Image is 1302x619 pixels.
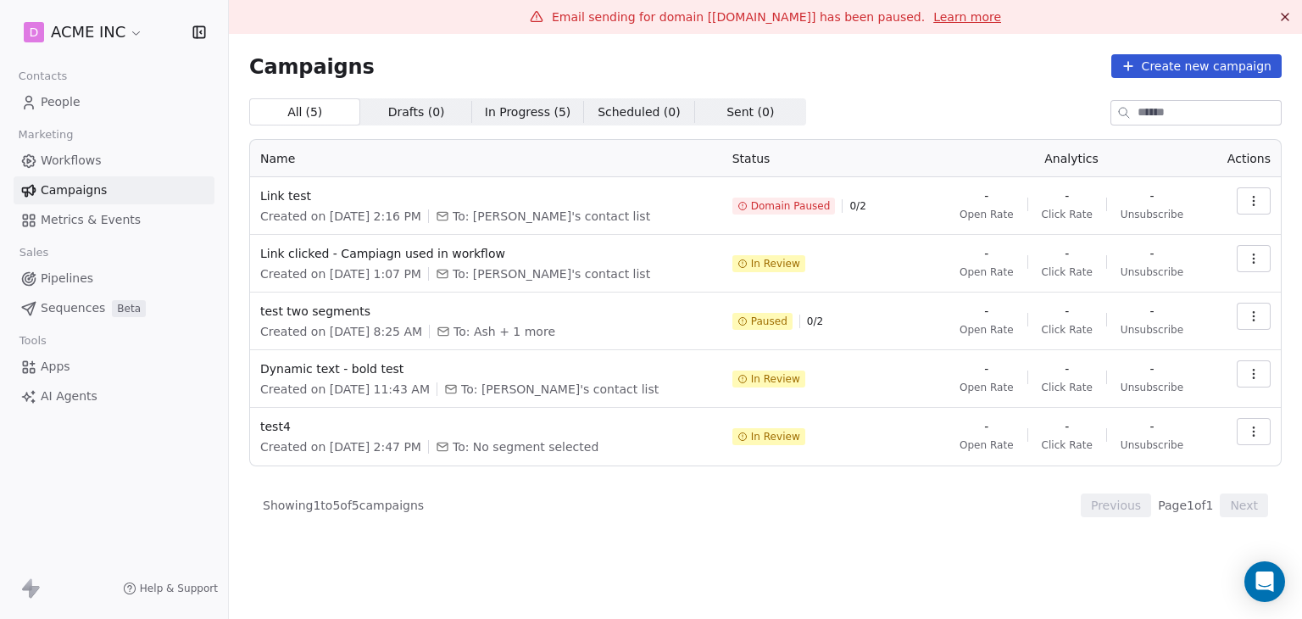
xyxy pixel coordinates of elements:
span: Click Rate [1042,208,1093,221]
span: 0 / 2 [807,315,823,328]
span: ACME INC [51,21,125,43]
span: Click Rate [1042,381,1093,394]
a: Metrics & Events [14,206,214,234]
span: Created on [DATE] 11:43 AM [260,381,430,398]
a: People [14,88,214,116]
span: - [1065,187,1069,204]
a: Pipelines [14,265,214,293]
span: In Review [751,430,800,443]
span: Campaigns [249,54,375,78]
span: - [1149,187,1154,204]
a: Learn more [933,8,1001,25]
span: Drafts ( 0 ) [388,103,445,121]
div: Open Intercom Messenger [1244,561,1285,602]
th: Actions [1209,140,1281,177]
span: - [1149,418,1154,435]
span: Click Rate [1042,323,1093,337]
span: Created on [DATE] 1:07 PM [260,265,421,282]
span: Scheduled ( 0 ) [598,103,681,121]
a: SequencesBeta [14,294,214,322]
span: Page 1 of 1 [1158,497,1213,514]
span: In Review [751,257,800,270]
span: Unsubscribe [1121,323,1183,337]
span: Link test [260,187,712,204]
span: Showing 1 to 5 of 5 campaigns [263,497,424,514]
span: Workflows [41,152,102,170]
span: Created on [DATE] 2:16 PM [260,208,421,225]
span: Click Rate [1042,265,1093,279]
button: Next [1220,494,1268,517]
a: Help & Support [123,582,218,595]
th: Analytics [934,140,1210,177]
span: Campaigns [41,181,107,199]
span: Click Rate [1042,438,1093,452]
th: Name [250,140,722,177]
span: People [41,93,81,111]
span: Email sending for domain [[DOMAIN_NAME]] has been paused. [552,10,925,24]
span: Open Rate [960,323,1014,337]
span: test two segments [260,303,712,320]
a: AI Agents [14,382,214,410]
span: - [1149,303,1154,320]
span: - [1149,245,1154,262]
span: AI Agents [41,388,97,405]
th: Status [722,140,934,177]
span: test4 [260,418,712,435]
span: Domain Paused [751,199,831,213]
span: Unsubscribe [1121,265,1183,279]
span: Apps [41,358,70,376]
span: 0 / 2 [849,199,865,213]
span: To: Mrinal's contact list [453,208,650,225]
span: Unsubscribe [1121,208,1183,221]
span: Open Rate [960,438,1014,452]
span: Open Rate [960,381,1014,394]
span: Unsubscribe [1121,381,1183,394]
span: To: Ash + 1 more [453,323,555,340]
span: Paused [751,315,787,328]
span: - [984,303,988,320]
span: Contacts [11,64,75,89]
span: - [1065,245,1069,262]
span: To: No segment selected [453,438,598,455]
span: In Review [751,372,800,386]
button: Create new campaign [1111,54,1282,78]
a: Campaigns [14,176,214,204]
a: Workflows [14,147,214,175]
span: Created on [DATE] 2:47 PM [260,438,421,455]
span: Open Rate [960,208,1014,221]
span: Sales [12,240,56,265]
span: Tools [12,328,53,354]
span: Beta [112,300,146,317]
button: DACME INC [20,18,147,47]
span: Metrics & Events [41,211,141,229]
span: - [984,187,988,204]
span: - [1149,360,1154,377]
span: Link clicked - Campiagn used in workflow [260,245,712,262]
span: - [1065,418,1069,435]
span: - [984,360,988,377]
span: D [30,24,39,41]
span: Dynamic text - bold test [260,360,712,377]
span: - [984,245,988,262]
span: - [1065,303,1069,320]
button: Previous [1081,494,1151,517]
span: Help & Support [140,582,218,595]
span: Sent ( 0 ) [726,103,774,121]
a: Apps [14,353,214,381]
span: Sequences [41,299,105,317]
span: Marketing [11,122,81,148]
span: To: Mrinal's contact list [453,265,650,282]
span: Open Rate [960,265,1014,279]
span: - [1065,360,1069,377]
span: Created on [DATE] 8:25 AM [260,323,422,340]
span: - [984,418,988,435]
span: In Progress ( 5 ) [485,103,571,121]
span: Unsubscribe [1121,438,1183,452]
span: To: Mrinal's contact list [461,381,659,398]
span: Pipelines [41,270,93,287]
